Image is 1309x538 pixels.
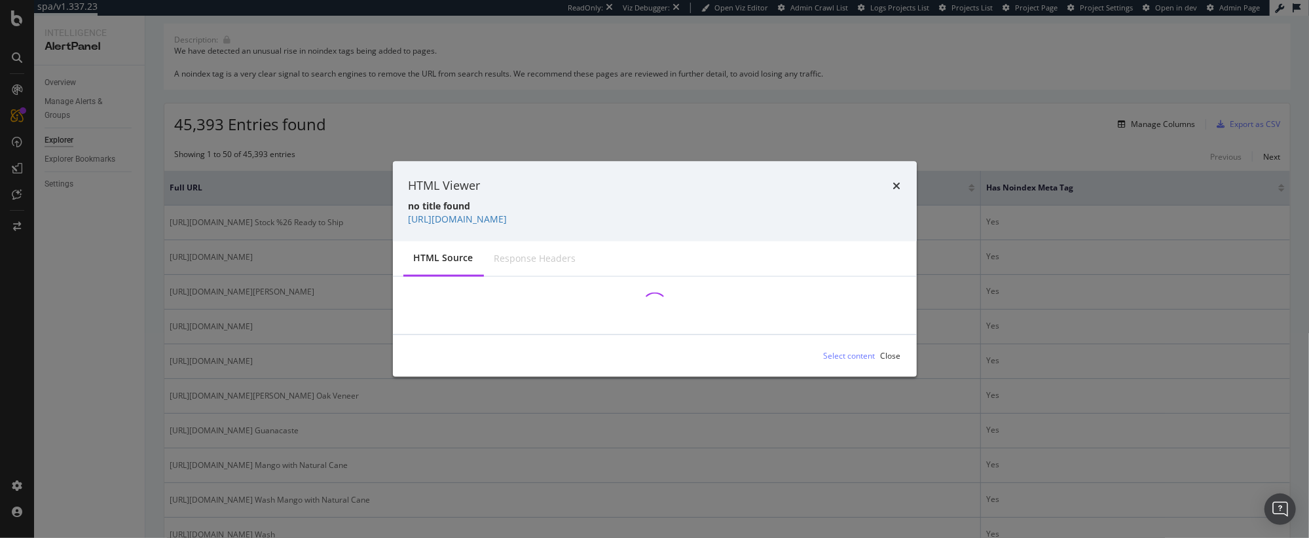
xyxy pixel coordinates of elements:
div: HTML Viewer [409,177,481,194]
div: modal [393,162,917,377]
button: Close [881,345,901,366]
div: HTML source [414,251,473,264]
div: Response Headers [494,252,576,265]
a: [URL][DOMAIN_NAME] [409,212,507,224]
strong: no title found [409,199,471,211]
div: times [893,177,901,194]
div: Close [881,350,901,361]
div: Open Intercom Messenger [1264,493,1296,525]
div: Select content [824,350,876,361]
button: Select content [813,345,876,366]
